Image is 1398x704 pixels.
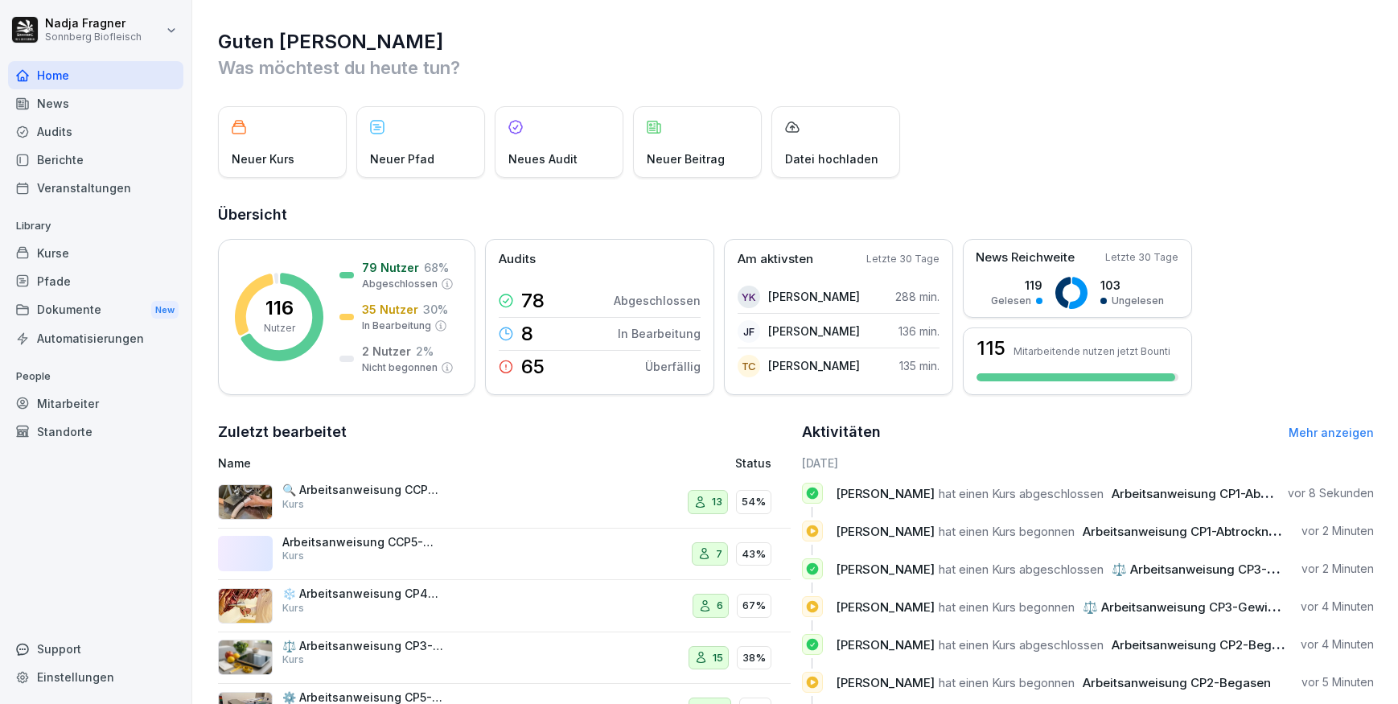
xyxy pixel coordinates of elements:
p: Nadja Fragner [45,17,142,31]
a: Berichte [8,146,183,174]
p: 30 % [423,301,448,318]
div: YK [738,286,760,308]
a: News [8,89,183,117]
div: JF [738,320,760,343]
p: Datei hochladen [785,150,878,167]
span: [PERSON_NAME] [836,599,935,615]
p: 68 % [424,259,449,276]
p: Ungelesen [1112,294,1164,308]
span: [PERSON_NAME] [836,562,935,577]
p: Letzte 30 Tage [866,252,940,266]
p: 35 Nutzer [362,301,418,318]
span: Arbeitsanweisung CP1-Abtrocknung [1083,524,1291,539]
p: 13 [712,494,722,510]
p: vor 2 Minuten [1301,523,1374,539]
p: [PERSON_NAME] [768,288,860,305]
p: vor 5 Minuten [1301,674,1374,690]
p: 65 [521,357,545,377]
a: Mitarbeiter [8,389,183,418]
a: Veranstaltungen [8,174,183,202]
span: Arbeitsanweisung CP1-Abtrocknung [1112,486,1320,501]
p: Neuer Beitrag [647,150,725,167]
a: Audits [8,117,183,146]
p: 54% [742,494,766,510]
span: hat einen Kurs abgeschlossen [939,486,1104,501]
span: [PERSON_NAME] [836,637,935,653]
p: 116 [265,298,294,318]
p: 6 [717,598,723,614]
p: vor 4 Minuten [1301,636,1374,653]
p: Letzte 30 Tage [1105,250,1178,265]
p: 288 min. [895,288,940,305]
div: TC [738,355,760,377]
p: 103 [1100,277,1164,294]
p: vor 4 Minuten [1301,599,1374,615]
p: 🔍 Arbeitsanweisung CCP4/CP12-Metalldetektion Füller [282,483,443,497]
p: 119 [991,277,1042,294]
span: [PERSON_NAME] [836,486,935,501]
div: Kurse [8,239,183,267]
a: Einstellungen [8,663,183,691]
span: ⚖️ Arbeitsanweisung CP3-Gewichtskontrolle [1112,562,1372,577]
p: People [8,364,183,389]
div: Dokumente [8,295,183,325]
p: vor 2 Minuten [1301,561,1374,577]
a: Home [8,61,183,89]
p: Name [218,455,574,471]
h1: Guten [PERSON_NAME] [218,29,1374,55]
span: [PERSON_NAME] [836,675,935,690]
p: 79 Nutzer [362,259,419,276]
span: hat einen Kurs begonnen [939,599,1075,615]
p: 2 % [416,343,434,360]
span: [PERSON_NAME] [836,524,935,539]
p: Nicht begonnen [362,360,438,375]
p: vor 8 Sekunden [1288,485,1374,501]
a: Automatisierungen [8,324,183,352]
h2: Zuletzt bearbeitet [218,421,791,443]
p: 8 [521,324,533,344]
span: hat einen Kurs begonnen [939,675,1075,690]
p: 2 Nutzer [362,343,411,360]
h2: Übersicht [218,204,1374,226]
a: Arbeitsanweisung CCP5-Metalldetektion FaschiertesKurs743% [218,529,791,581]
p: 78 [521,291,545,311]
p: 38% [742,650,766,666]
p: In Bearbeitung [362,319,431,333]
p: News Reichweite [976,249,1075,267]
p: 7 [716,546,722,562]
p: ❄️ Arbeitsanweisung CP4-Kühlen/Tiefkühlen [282,587,443,601]
p: In Bearbeitung [618,325,701,342]
span: hat einen Kurs abgeschlossen [939,637,1104,653]
h6: [DATE] [802,455,1375,471]
p: Gelesen [991,294,1031,308]
p: [PERSON_NAME] [768,357,860,374]
a: Pfade [8,267,183,295]
a: 🔍 Arbeitsanweisung CCP4/CP12-Metalldetektion FüllerKurs1354% [218,476,791,529]
p: Überfällig [645,358,701,375]
p: 15 [713,650,723,666]
p: Am aktivsten [738,250,813,269]
img: a0ku7izqmn4urwn22jn34rqb.png [218,588,273,624]
span: ⚖️ Arbeitsanweisung CP3-Gewichtskontrolle [1083,599,1343,615]
span: hat einen Kurs begonnen [939,524,1075,539]
h3: 115 [977,339,1005,358]
p: Neuer Kurs [232,150,294,167]
p: Kurs [282,653,304,667]
p: [PERSON_NAME] [768,323,860,340]
p: 67% [742,598,766,614]
p: 135 min. [899,357,940,374]
p: Sonnberg Biofleisch [45,31,142,43]
a: DokumenteNew [8,295,183,325]
h2: Aktivitäten [802,421,881,443]
p: Neuer Pfad [370,150,434,167]
p: 43% [742,546,766,562]
a: Mehr anzeigen [1289,426,1374,439]
p: Status [735,455,771,471]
